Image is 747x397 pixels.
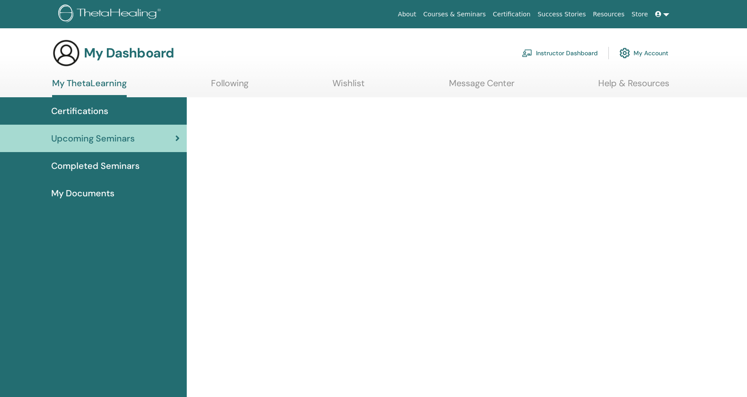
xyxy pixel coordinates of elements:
img: cog.svg [619,46,630,61]
a: Certification [489,6,534,23]
a: About [394,6,419,23]
img: generic-user-icon.jpg [52,39,80,67]
span: Completed Seminars [51,159,140,172]
a: Wishlist [332,78,365,95]
a: My ThetaLearning [52,78,127,97]
a: Help & Resources [598,78,669,95]
img: chalkboard-teacher.svg [522,49,532,57]
a: Courses & Seminars [420,6,490,23]
span: My Documents [51,187,114,200]
img: logo.png [58,4,164,24]
a: Message Center [449,78,514,95]
a: Success Stories [534,6,589,23]
h3: My Dashboard [84,45,174,61]
a: Store [628,6,652,23]
a: My Account [619,43,668,63]
a: Instructor Dashboard [522,43,598,63]
a: Following [211,78,249,95]
span: Certifications [51,104,108,118]
a: Resources [589,6,628,23]
span: Upcoming Seminars [51,132,135,145]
